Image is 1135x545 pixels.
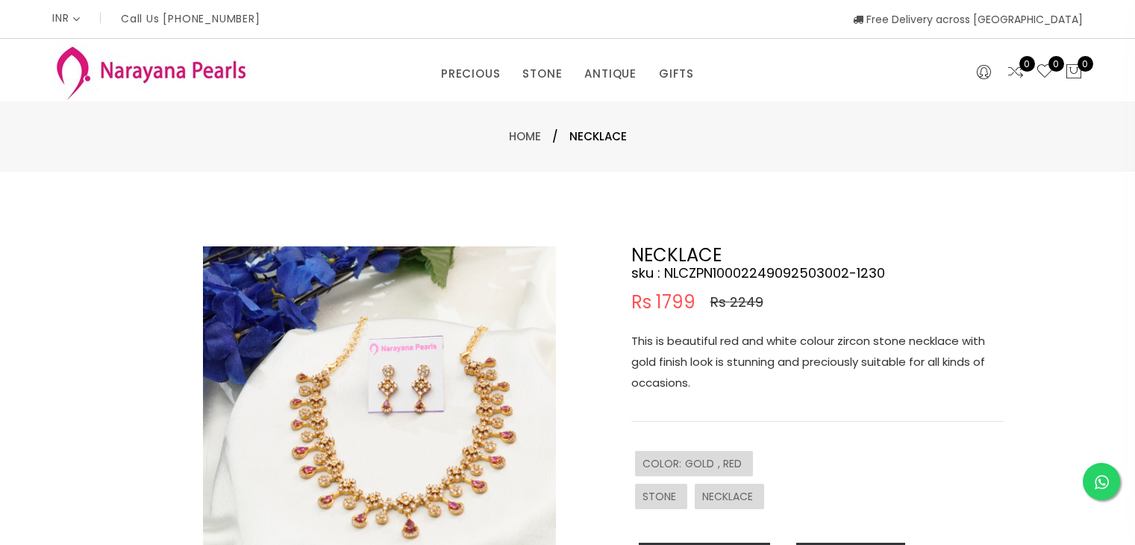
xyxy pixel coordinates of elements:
[710,293,763,311] span: Rs 2249
[685,456,718,471] span: GOLD
[631,331,1004,393] p: This is beautiful red and white colour zircon stone necklace with gold finish look is stunning an...
[121,13,260,24] p: Call Us [PHONE_NUMBER]
[552,128,558,146] span: /
[718,456,745,471] span: , RED
[441,63,500,85] a: PRECIOUS
[584,63,637,85] a: ANTIQUE
[1019,56,1035,72] span: 0
[853,12,1083,27] span: Free Delivery across [GEOGRAPHIC_DATA]
[631,293,695,311] span: Rs 1799
[522,63,562,85] a: STONE
[631,264,1004,282] h4: sku : NLCZPN10002249092503002-1230
[659,63,694,85] a: GIFTS
[569,128,627,146] span: NECKLACE
[1007,63,1025,82] a: 0
[509,128,541,144] a: Home
[1065,63,1083,82] button: 0
[642,456,685,471] span: COLOR :
[1048,56,1064,72] span: 0
[631,246,1004,264] h2: NECKLACE
[642,489,680,504] span: STONE
[1078,56,1093,72] span: 0
[702,489,757,504] span: NECKLACE
[1036,63,1054,82] a: 0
